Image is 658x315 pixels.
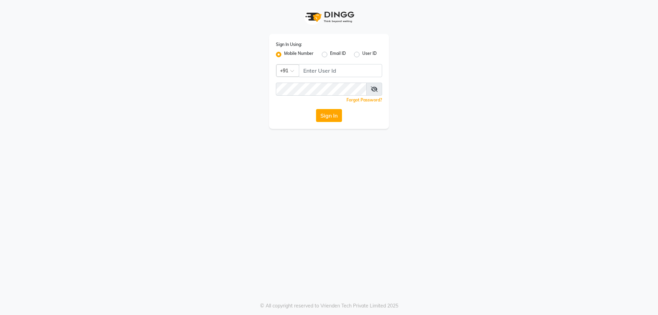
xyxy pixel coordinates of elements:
label: Sign In Using: [276,41,302,48]
a: Forgot Password? [346,97,382,102]
input: Username [299,64,382,77]
label: Email ID [330,50,346,59]
button: Sign In [316,109,342,122]
label: User ID [362,50,377,59]
label: Mobile Number [284,50,314,59]
img: logo1.svg [302,7,356,27]
input: Username [276,83,367,96]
